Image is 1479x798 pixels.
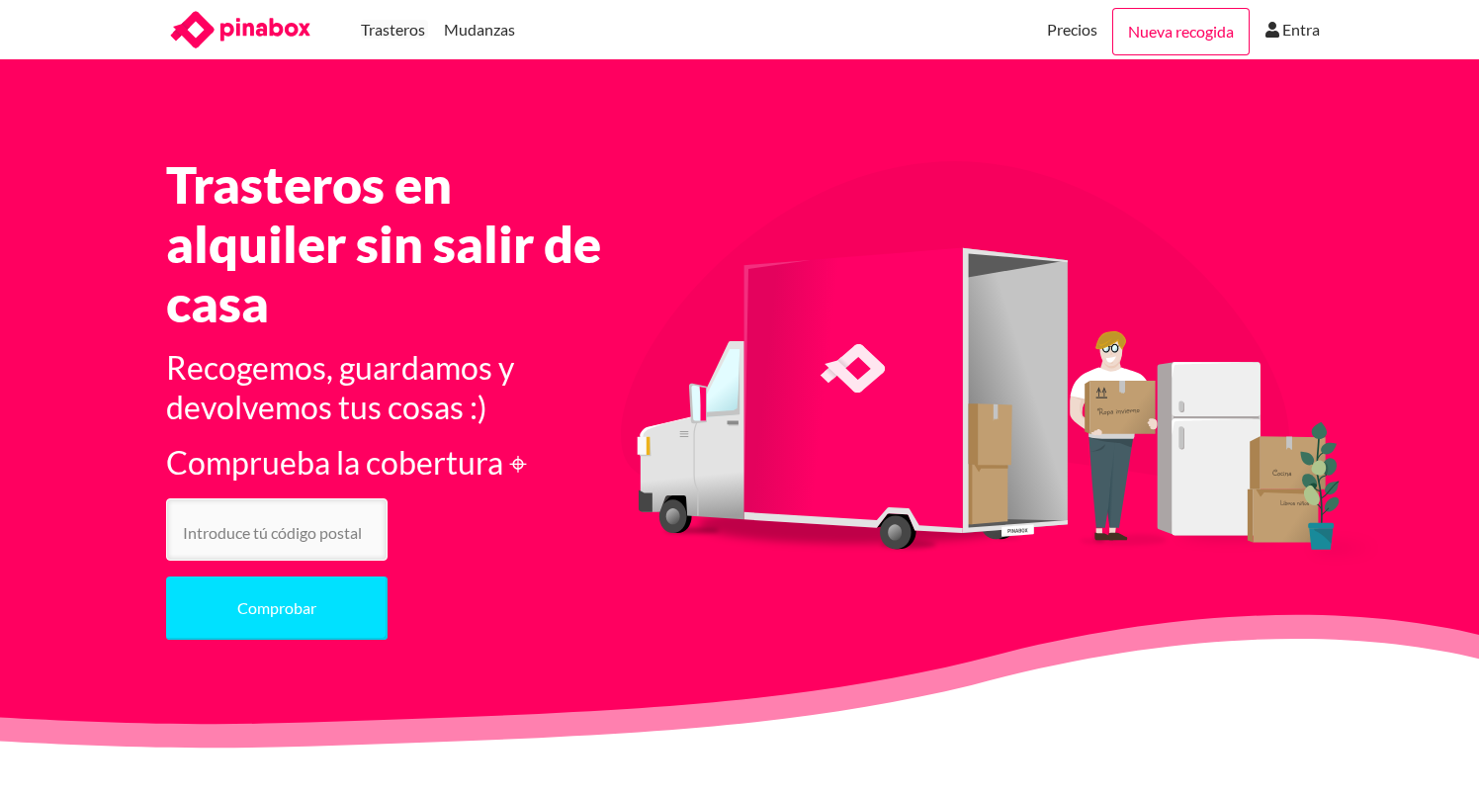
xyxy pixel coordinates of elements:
[166,443,633,483] h3: Comprueba la cobertura ⌖
[166,348,633,427] h3: Recogemos, guardamos y devolvemos tus cosas :)
[166,576,388,640] button: Comprobar
[166,498,388,561] input: Introduce tú código postal
[1380,703,1479,798] iframe: Chat Widget
[166,154,633,332] h1: Trasteros en alquiler sin salir de casa
[1112,8,1250,55] a: Nueva recogida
